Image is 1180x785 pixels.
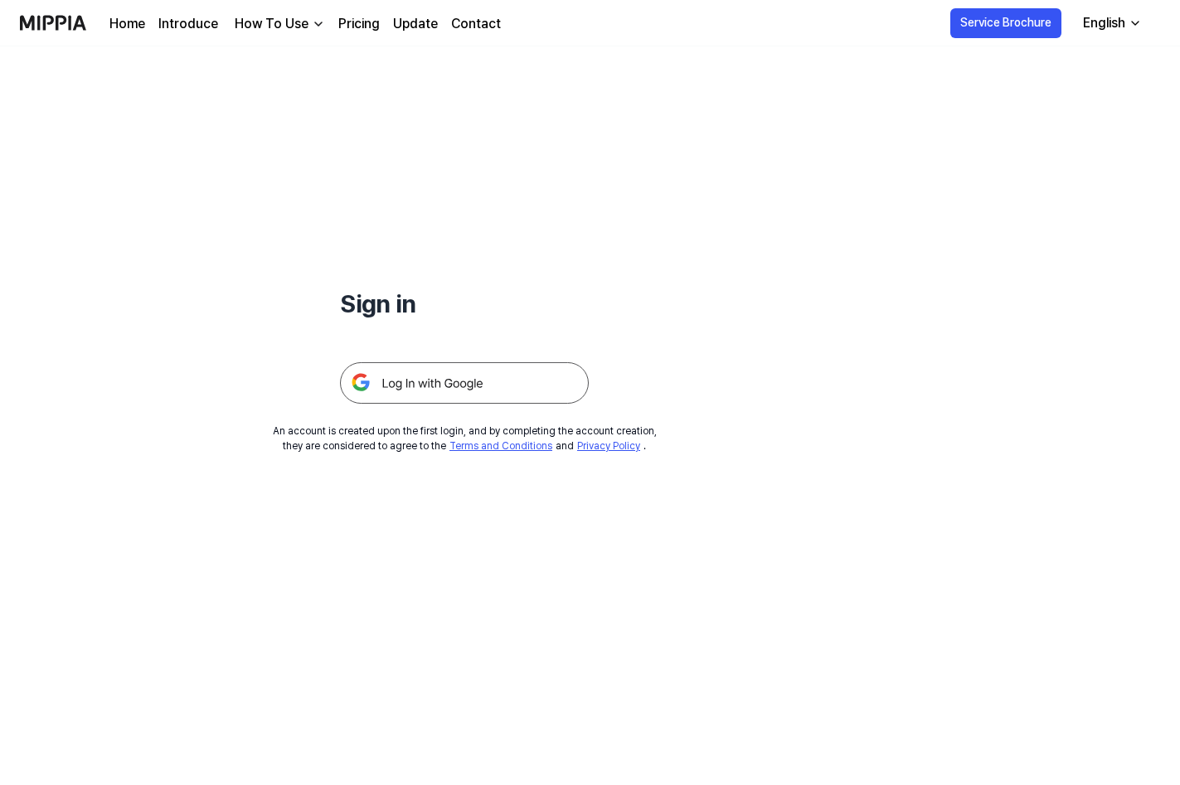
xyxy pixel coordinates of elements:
[1070,7,1152,40] button: English
[273,424,657,453] div: An account is created upon the first login, and by completing the account creation, they are cons...
[340,285,589,322] h1: Sign in
[158,14,218,34] a: Introduce
[338,14,380,34] a: Pricing
[950,8,1061,38] button: Service Brochure
[1080,13,1129,33] div: English
[449,440,552,452] a: Terms and Conditions
[231,14,312,34] div: How To Use
[231,14,325,34] button: How To Use
[393,14,438,34] a: Update
[451,14,501,34] a: Contact
[312,17,325,31] img: down
[109,14,145,34] a: Home
[577,440,640,452] a: Privacy Policy
[340,362,589,404] img: 구글 로그인 버튼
